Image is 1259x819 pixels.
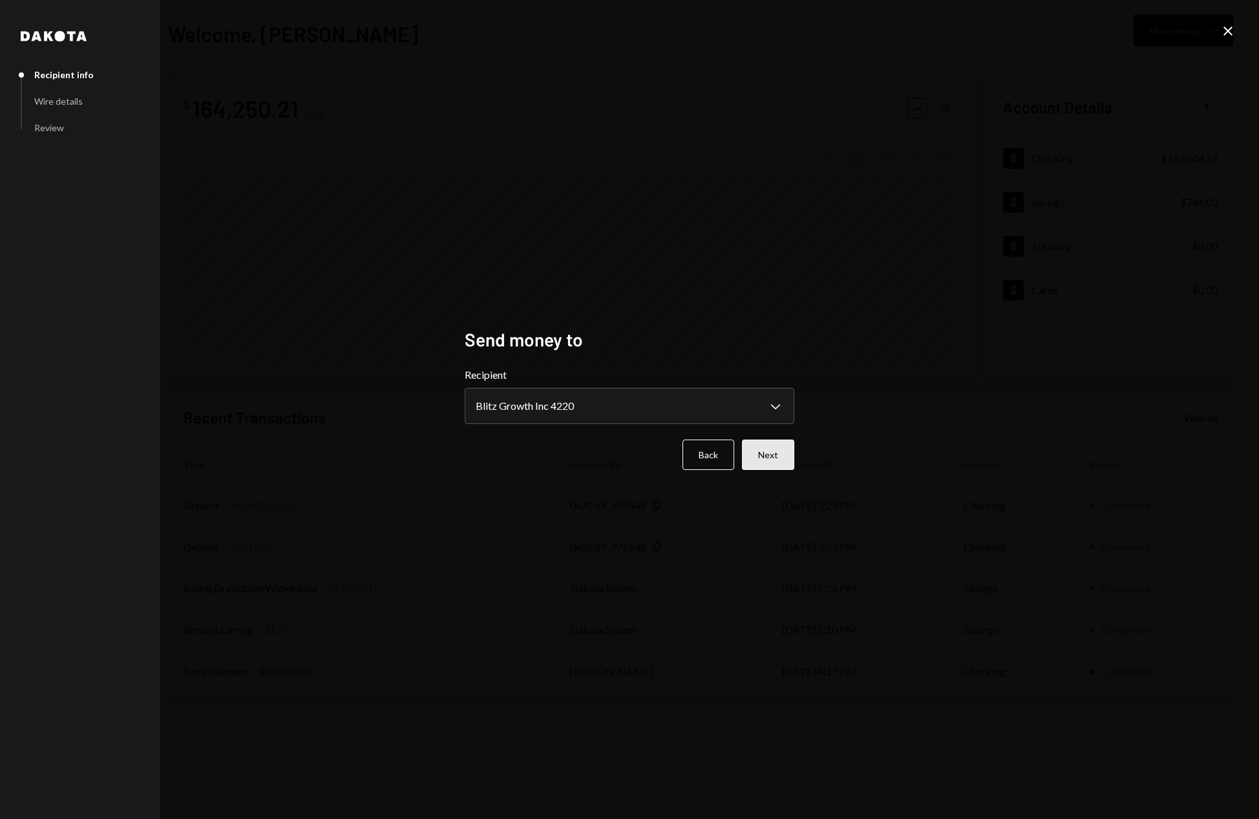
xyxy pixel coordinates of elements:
div: Wire details [34,96,83,107]
button: Next [742,440,794,470]
button: Back [682,440,734,470]
label: Recipient [465,367,794,383]
div: Recipient info [34,69,94,80]
div: Review [34,122,64,133]
button: Recipient [465,388,794,424]
h2: Send money to [465,327,794,352]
